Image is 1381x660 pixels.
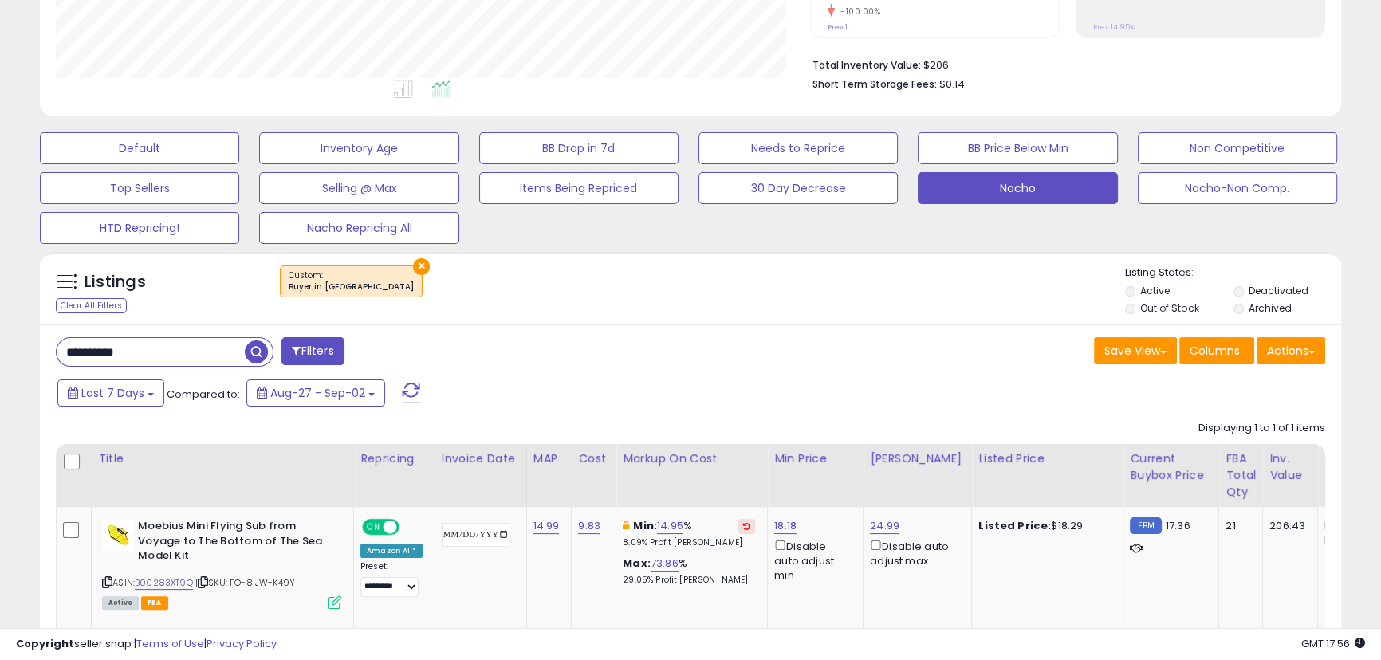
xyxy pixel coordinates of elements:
[578,450,609,467] div: Cost
[102,519,134,551] img: 31Pbm1DbnrL._SL40_.jpg
[1324,519,1377,533] div: FBA: 0
[40,132,239,164] button: Default
[442,450,520,467] div: Invoice Date
[870,518,899,534] a: 24.99
[1166,518,1190,533] span: 17.36
[623,519,755,548] div: %
[102,596,139,610] span: All listings currently available for purchase on Amazon
[289,269,414,293] span: Custom:
[1301,636,1365,651] span: 2025-09-10 17:56 GMT
[1249,301,1292,315] label: Archived
[1130,450,1212,484] div: Current Buybox Price
[1094,337,1177,364] button: Save View
[98,450,347,467] div: Title
[633,518,657,533] b: Min:
[259,212,458,244] button: Nacho Repricing All
[40,172,239,204] button: Top Sellers
[828,22,848,32] small: Prev: 1
[289,281,414,293] div: Buyer in [GEOGRAPHIC_DATA]
[1226,519,1250,533] div: 21
[1179,337,1254,364] button: Columns
[1140,301,1198,315] label: Out of Stock
[16,637,277,652] div: seller snap | |
[657,518,683,534] a: 14.95
[835,6,880,18] small: -100.00%
[281,337,344,365] button: Filters
[81,385,144,401] span: Last 7 Days
[651,556,679,572] a: 73.86
[978,518,1051,533] b: Listed Price:
[698,132,898,164] button: Needs to Reprice
[259,132,458,164] button: Inventory Age
[40,212,239,244] button: HTD Repricing!
[1138,132,1337,164] button: Non Competitive
[85,271,146,293] h5: Listings
[56,298,127,313] div: Clear All Filters
[360,450,428,467] div: Repricing
[141,596,168,610] span: FBA
[397,521,423,534] span: OFF
[623,450,761,467] div: Markup on Cost
[270,385,365,401] span: Aug-27 - Sep-02
[138,519,332,568] b: Moebius Mini Flying Sub from Voyage to The Bottom of The Sea Model Kit
[978,519,1111,533] div: $18.29
[812,77,937,91] b: Short Term Storage Fees:
[1138,172,1337,204] button: Nacho-Non Comp.
[479,172,679,204] button: Items Being Repriced
[918,132,1117,164] button: BB Price Below Min
[360,544,423,558] div: Amazon AI *
[623,556,651,571] b: Max:
[1249,284,1308,297] label: Deactivated
[360,561,423,597] div: Preset:
[1190,343,1240,359] span: Columns
[698,172,898,204] button: 30 Day Decrease
[1140,284,1170,297] label: Active
[978,450,1116,467] div: Listed Price
[1125,265,1341,281] p: Listing States:
[259,172,458,204] button: Selling @ Max
[102,519,341,607] div: ASIN:
[616,444,768,507] th: The percentage added to the cost of goods (COGS) that forms the calculator for Min & Max prices.
[812,54,1313,73] li: $206
[136,636,204,651] a: Terms of Use
[623,537,755,548] p: 8.09% Profit [PERSON_NAME]
[774,537,851,583] div: Disable auto adjust min
[1269,450,1311,484] div: Inv. value
[533,518,560,534] a: 14.99
[1257,337,1325,364] button: Actions
[1269,519,1305,533] div: 206.43
[167,387,240,402] span: Compared to:
[1130,517,1161,534] small: FBM
[1324,533,1377,548] div: FBM: 12
[479,132,679,164] button: BB Drop in 7d
[1198,421,1325,436] div: Displaying 1 to 1 of 1 items
[1226,450,1256,501] div: FBA Total Qty
[623,575,755,586] p: 29.05% Profit [PERSON_NAME]
[939,77,965,92] span: $0.14
[812,58,921,72] b: Total Inventory Value:
[870,537,959,568] div: Disable auto adjust max
[57,379,164,407] button: Last 7 Days
[918,172,1117,204] button: Nacho
[246,379,385,407] button: Aug-27 - Sep-02
[578,518,600,534] a: 9.83
[16,636,74,651] strong: Copyright
[195,576,295,589] span: | SKU: FO-8IJW-K49Y
[207,636,277,651] a: Privacy Policy
[435,444,526,507] th: CSV column name: cust_attr_3_Invoice Date
[413,258,430,275] button: ×
[364,521,384,534] span: ON
[774,518,797,534] a: 18.18
[533,450,565,467] div: MAP
[1093,22,1135,32] small: Prev: 14.95%
[135,576,193,590] a: B00283XT9Q
[774,450,856,467] div: Min Price
[870,450,965,467] div: [PERSON_NAME]
[623,556,755,586] div: %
